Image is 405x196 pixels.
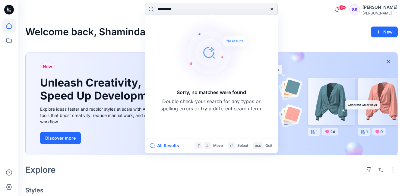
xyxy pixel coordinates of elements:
h2: Welcome back, Shaminda [25,27,145,38]
button: All Results [150,142,183,149]
div: SS [349,4,360,15]
h5: Sorry, no matches were found [177,89,246,96]
p: Move [213,143,223,149]
img: Sorry, no matches were found [174,16,258,89]
span: 99+ [337,5,346,10]
p: esc [255,143,261,149]
a: Discover more [40,132,176,144]
h1: Unleash Creativity, Speed Up Development [40,76,167,102]
div: [PERSON_NAME] [362,11,397,15]
p: Quit [265,143,272,149]
span: New [43,63,52,70]
h2: Explore [25,165,56,175]
p: Select [237,143,248,149]
p: Double check your search for any typos or spelling errors or try a different search term. [160,98,263,112]
button: New [371,27,398,37]
h4: Styles [25,187,398,194]
div: Explore ideas faster and recolor styles at scale with AI-powered tools that boost creativity, red... [40,106,176,125]
button: Discover more [40,132,81,144]
div: [PERSON_NAME] [362,4,397,11]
